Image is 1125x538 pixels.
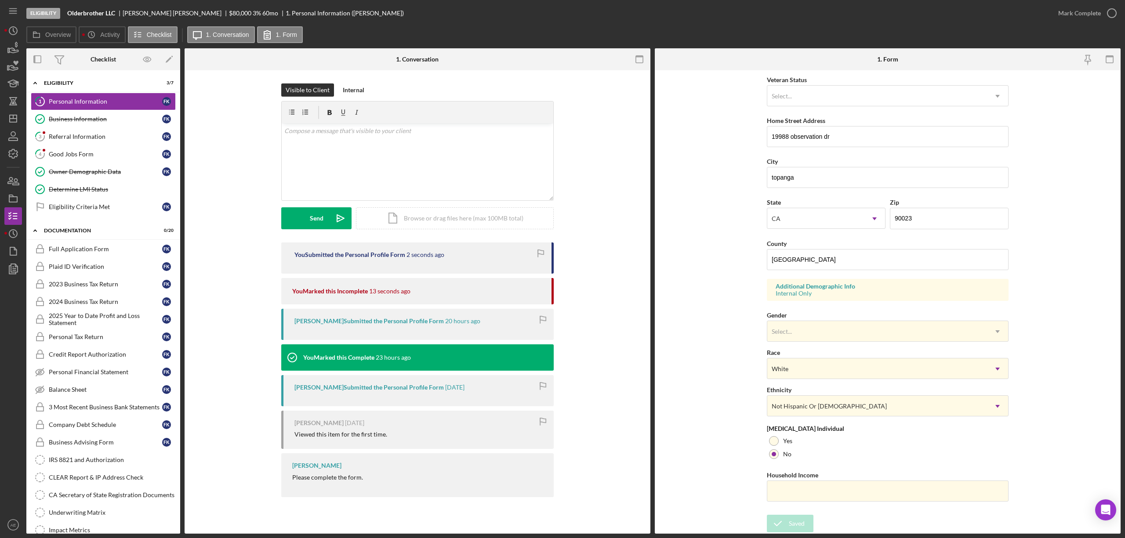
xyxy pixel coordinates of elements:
tspan: 3 [39,134,41,139]
div: f K [162,350,171,359]
a: Plaid ID VerificationfK [31,258,176,275]
a: 3 Most Recent Business Bank StatementsfK [31,398,176,416]
a: IRS 8821 and Authorization [31,451,176,469]
div: f K [162,315,171,324]
div: [PERSON_NAME] Submitted the Personal Profile Form [294,384,444,391]
label: Overview [45,31,71,38]
div: Eligibility [26,8,60,19]
time: 2025-10-15 17:40 [369,288,410,295]
div: CLEAR Report & IP Address Check [49,474,175,481]
div: 1. Form [877,56,898,63]
div: Documentation [44,228,152,233]
button: AE [4,516,22,534]
time: 2025-10-14 17:36 [445,384,465,391]
div: [PERSON_NAME] [PERSON_NAME] [123,10,229,17]
div: f K [162,332,171,341]
a: Full Application FormfK [31,240,176,258]
div: You Submitted the Personal Profile Form [294,251,405,258]
div: f K [162,202,171,211]
label: Home Street Address [767,117,825,124]
div: [PERSON_NAME] [292,462,341,469]
div: Checklist [91,56,116,63]
div: Viewed this item for the first time. [294,431,387,438]
div: f K [162,403,171,412]
label: 1. Conversation [206,31,249,38]
a: Business InformationfK [31,110,176,128]
a: Balance SheetfK [31,381,176,398]
div: You Marked this Incomplete [292,288,368,295]
a: Company Debt SchedulefK [31,416,176,433]
div: Send [310,207,323,229]
div: Credit Report Authorization [49,351,162,358]
div: Full Application Form [49,246,162,253]
button: 1. Form [257,26,303,43]
label: County [767,240,787,247]
div: Additional Demographic Info [776,283,1000,290]
div: Please complete the form. [292,474,363,481]
div: Eligibility Criteria Met [49,203,162,210]
span: $80,000 [229,9,251,17]
div: f K [162,368,171,376]
div: CA Secretary of State Registration Documents [49,491,175,498]
div: f K [162,280,171,289]
div: Company Debt Schedule [49,421,162,428]
text: AE [11,523,16,527]
label: Checklist [147,31,172,38]
div: f K [162,420,171,429]
div: 2023 Business Tax Return [49,281,162,288]
label: Household Income [767,471,818,479]
div: Internal [343,83,364,97]
a: Underwriting Matrix [31,504,176,521]
div: Referral Information [49,133,162,140]
time: 2025-10-14 18:37 [376,354,411,361]
a: Eligibility Criteria MetfK [31,198,176,216]
a: Determine LMI Status [31,181,176,198]
button: 1. Conversation [187,26,255,43]
div: 3 % [253,10,261,17]
a: CA Secretary of State Registration Documents [31,486,176,504]
a: Personal Financial StatementfK [31,363,176,381]
div: Owner Demographic Data [49,168,162,175]
div: Balance Sheet [49,386,162,393]
label: Activity [100,31,120,38]
div: Good Jobs Form [49,151,162,158]
div: Saved [789,515,805,532]
div: f K [162,132,171,141]
div: [PERSON_NAME] [294,419,344,426]
button: Activity [79,26,125,43]
a: Credit Report AuthorizationfK [31,346,176,363]
div: 0 / 20 [158,228,174,233]
button: Saved [767,515,813,532]
div: IRS 8821 and Authorization [49,456,175,463]
div: f K [162,438,171,447]
a: 3Referral InformationfK [31,128,176,145]
div: f K [162,115,171,123]
div: 1. Personal Information ([PERSON_NAME]) [286,10,404,17]
div: Select... [772,328,792,335]
button: Overview [26,26,76,43]
a: CLEAR Report & IP Address Check [31,469,176,486]
div: f K [162,150,171,159]
div: 3 / 7 [158,80,174,86]
time: 2025-10-14 21:56 [445,318,480,325]
a: Owner Demographic DatafK [31,163,176,181]
label: 1. Form [276,31,297,38]
div: Business Information [49,116,162,123]
a: Personal Tax ReturnfK [31,328,176,346]
div: Personal Financial Statement [49,368,162,376]
div: Plaid ID Verification [49,263,162,270]
div: Business Advising Form [49,439,162,446]
div: Determine LMI Status [49,186,175,193]
div: 1. Conversation [396,56,439,63]
a: 2024 Business Tax ReturnfK [31,293,176,311]
div: 2024 Business Tax Return [49,298,162,305]
div: Personal Information [49,98,162,105]
a: 2025 Year to Date Profit and Loss StatementfK [31,311,176,328]
div: Mark Complete [1058,4,1101,22]
time: 2025-10-14 17:36 [345,419,364,426]
div: [MEDICAL_DATA] Individual [767,425,1009,432]
a: 2023 Business Tax ReturnfK [31,275,176,293]
a: 1Personal InformationfK [31,93,176,110]
button: Visible to Client [281,83,334,97]
label: Yes [783,437,792,444]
